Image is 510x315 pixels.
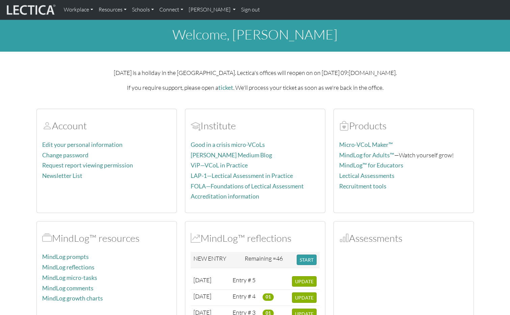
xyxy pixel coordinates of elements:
[61,3,96,17] a: Workplace
[276,255,283,262] span: 46
[42,172,82,179] a: Newsletter List
[218,84,233,91] a: ticket
[193,292,211,300] span: [DATE]
[42,232,52,244] span: MindLog™ resources
[42,253,89,260] a: MindLog prompts
[42,120,52,132] span: Account
[42,264,95,271] a: MindLog reflections
[339,232,349,244] span: Assessments
[191,252,242,268] td: NEW ENTRY
[42,141,123,148] a: Edit your personal information
[191,120,320,132] h2: Institute
[42,162,133,169] a: Request report viewing permission
[42,232,171,244] h2: MindLog™ resources
[157,3,186,17] a: Connect
[191,141,265,148] a: Good in a crisis micro-VCoLs
[191,120,200,132] span: Account
[42,295,103,302] a: MindLog growth charts
[339,150,468,160] p: —Watch yourself grow!
[191,193,259,200] a: Accreditation information
[5,3,56,16] img: lecticalive
[186,3,238,17] a: [PERSON_NAME]
[193,276,211,284] span: [DATE]
[42,152,88,159] a: Change password
[36,83,474,93] p: If you require support, please open a . We'll process your ticket as soon as we're back in the of...
[339,152,394,159] a: MindLog for Adults™
[242,252,294,268] td: Remaining =
[230,290,260,306] td: Entry # 4
[42,274,97,281] a: MindLog micro-tasks
[292,292,317,303] button: UPDATE
[42,120,171,132] h2: Account
[230,273,260,290] td: Entry # 5
[191,232,320,244] h2: MindLog™ reflections
[96,3,129,17] a: Resources
[191,183,304,190] a: FOLA—Foundations of Lectical Assessment
[129,3,157,17] a: Schools
[191,152,272,159] a: [PERSON_NAME] Medium Blog
[191,172,293,179] a: LAP-1—Lectical Assessment in Practice
[339,162,403,169] a: MindLog™ for Educators
[339,141,393,148] a: Micro-VCoL Maker™
[191,232,200,244] span: MindLog
[292,276,317,287] button: UPDATE
[36,68,474,77] p: [DATE] is a holiday in the [GEOGRAPHIC_DATA]. Lectica's offices will reopen on on [DATE] 09:[DOMA...
[339,183,386,190] a: Recruitment tools
[339,172,395,179] a: Lectical Assessments
[295,279,314,284] span: UPDATE
[238,3,263,17] a: Sign out
[42,285,93,292] a: MindLog comments
[263,293,274,301] span: 01
[339,120,468,132] h2: Products
[339,232,468,244] h2: Assessments
[339,120,349,132] span: Products
[297,255,317,265] button: START
[295,295,314,300] span: UPDATE
[191,162,248,169] a: ViP—VCoL in Practice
